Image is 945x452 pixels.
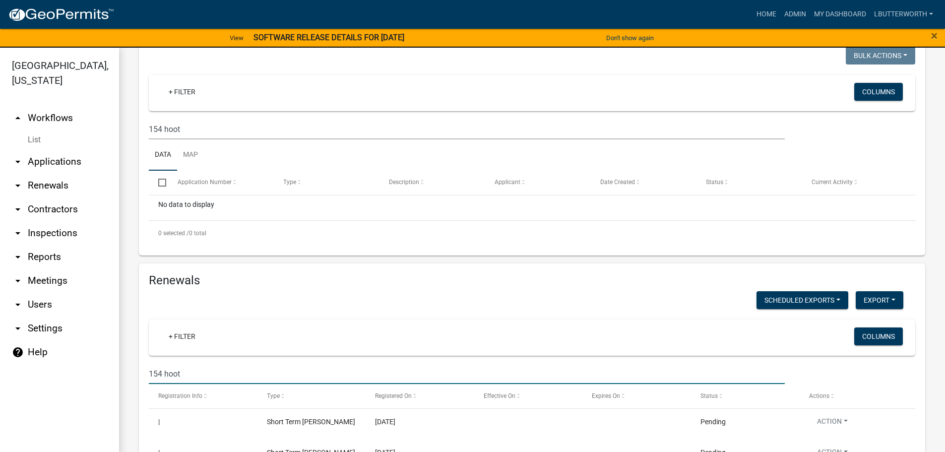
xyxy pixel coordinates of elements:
[161,83,203,101] a: + Filter
[12,156,24,168] i: arrow_drop_down
[12,346,24,358] i: help
[283,179,296,186] span: Type
[177,139,204,171] a: Map
[12,203,24,215] i: arrow_drop_down
[799,384,908,408] datatable-header-cell: Actions
[809,392,829,399] span: Actions
[389,179,419,186] span: Description
[267,392,280,399] span: Type
[691,384,800,408] datatable-header-cell: Status
[149,364,785,384] input: Search for renewals
[854,83,903,101] button: Columns
[591,171,696,194] datatable-header-cell: Date Created
[12,227,24,239] i: arrow_drop_down
[375,392,412,399] span: Registered On
[375,418,395,426] span: 10/6/2025
[810,5,870,24] a: My Dashboard
[700,418,726,426] span: Pending
[267,418,355,426] span: Short Term Rental Registration
[149,384,257,408] datatable-header-cell: Registration Info
[696,171,802,194] datatable-header-cell: Status
[149,119,785,139] input: Search for applications
[257,384,366,408] datatable-header-cell: Type
[168,171,273,194] datatable-header-cell: Application Number
[756,291,848,309] button: Scheduled Exports
[273,171,379,194] datatable-header-cell: Type
[161,327,203,345] a: + Filter
[379,171,485,194] datatable-header-cell: Description
[158,392,202,399] span: Registration Info
[812,179,853,186] span: Current Activity
[149,171,168,194] datatable-header-cell: Select
[602,30,658,46] button: Don't show again
[780,5,810,24] a: Admin
[158,230,189,237] span: 0 selected /
[856,291,903,309] button: Export
[12,323,24,334] i: arrow_drop_down
[870,5,937,24] a: lbutterworth
[12,251,24,263] i: arrow_drop_down
[178,179,232,186] span: Application Number
[931,29,938,43] span: ×
[12,299,24,311] i: arrow_drop_down
[809,416,856,431] button: Action
[149,195,915,220] div: No data to display
[582,384,691,408] datatable-header-cell: Expires On
[931,30,938,42] button: Close
[149,221,915,246] div: 0 total
[700,392,718,399] span: Status
[12,275,24,287] i: arrow_drop_down
[149,139,177,171] a: Data
[253,33,404,42] strong: SOFTWARE RELEASE DETAILS FOR [DATE]
[854,327,903,345] button: Columns
[485,171,591,194] datatable-header-cell: Applicant
[753,5,780,24] a: Home
[474,384,583,408] datatable-header-cell: Effective On
[12,180,24,192] i: arrow_drop_down
[846,47,915,65] button: Bulk Actions
[366,384,474,408] datatable-header-cell: Registered On
[600,179,635,186] span: Date Created
[149,273,915,288] h4: Renewals
[495,179,520,186] span: Applicant
[484,392,515,399] span: Effective On
[802,171,908,194] datatable-header-cell: Current Activity
[12,112,24,124] i: arrow_drop_up
[158,418,160,426] span: |
[706,179,723,186] span: Status
[226,30,248,46] a: View
[592,392,620,399] span: Expires On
